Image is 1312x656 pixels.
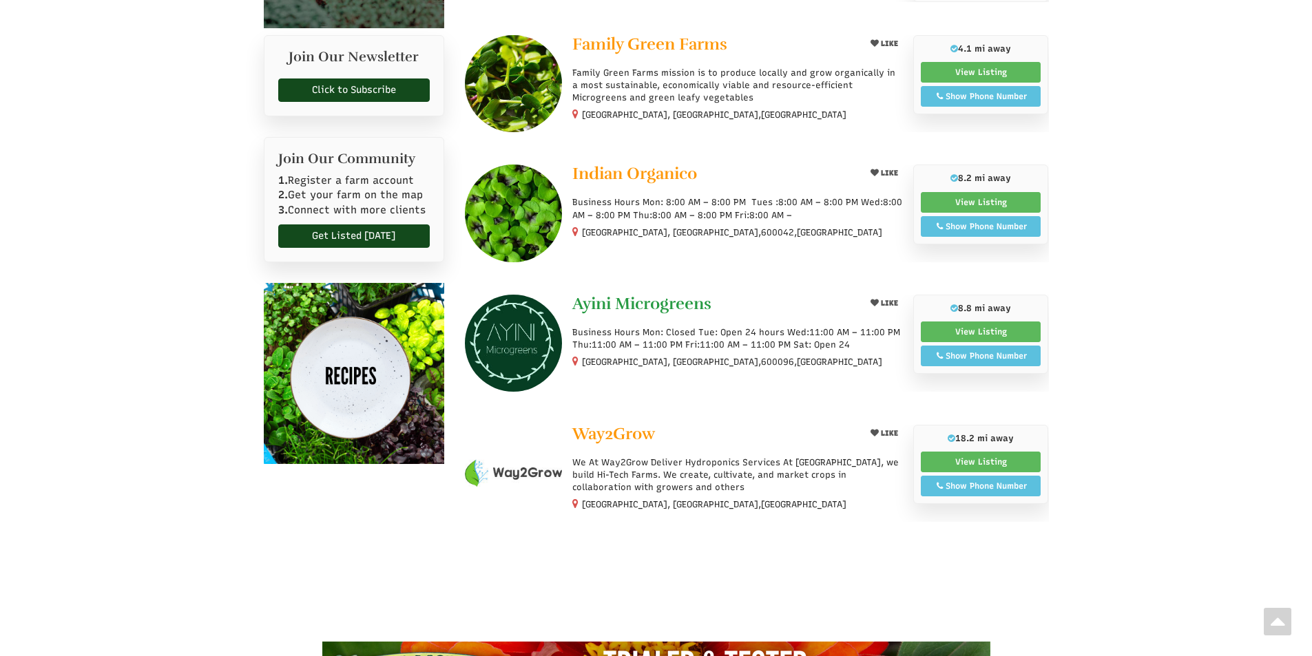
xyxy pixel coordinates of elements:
[465,295,562,392] img: Ayini Microgreens
[928,480,1034,492] div: Show Phone Number
[572,456,902,494] p: We At Way2Grow Deliver Hydroponics Services At [GEOGRAPHIC_DATA], we build Hi-Tech Farms. We crea...
[278,50,430,72] h2: Join Our Newsletter
[921,172,1041,184] p: 8.2 mi away
[278,189,288,201] b: 2.
[921,302,1041,315] p: 8.8 mi away
[921,321,1041,342] a: View Listing
[572,163,697,184] span: Indian Organico
[928,90,1034,103] div: Show Phone Number
[921,192,1041,213] a: View Listing
[264,283,445,464] img: recipes
[278,174,288,187] b: 1.
[572,326,902,351] p: Business Hours Mon: Closed Tue: Open 24 hours Wed:11:00 AM – 11:00 PM Thu:11:00 AM – 11:00 PM Fri...
[928,350,1034,362] div: Show Phone Number
[572,34,727,54] span: Family Green Farms
[572,35,854,56] a: Family Green Farms
[278,78,430,102] a: Click to Subscribe
[761,498,846,511] span: [GEOGRAPHIC_DATA]
[572,293,711,314] span: Ayini Microgreens
[866,35,903,52] button: LIKE
[582,109,846,120] small: [GEOGRAPHIC_DATA], [GEOGRAPHIC_DATA],
[582,227,882,237] small: [GEOGRAPHIC_DATA], [GEOGRAPHIC_DATA], ,
[879,39,898,48] span: LIKE
[921,432,1041,445] p: 18.2 mi away
[879,169,898,178] span: LIKE
[278,173,430,218] p: Register a farm account Get your farm on the map Connect with more clients
[572,425,854,446] a: Way2Grow
[761,109,846,121] span: [GEOGRAPHIC_DATA]
[572,165,854,186] a: Indian Organico
[761,226,794,239] span: 600042
[879,299,898,308] span: LIKE
[572,196,902,221] p: Business Hours Mon: 8:00 AM – 8:00 PM Tues :8:00 AM – 8:00 PM Wed:8:00 AM – 8:00 PM Thu:8:00 AM –...
[866,425,903,442] button: LIKE
[465,35,562,132] img: Family Green Farms
[465,425,562,522] img: Way2Grow
[921,452,1041,472] a: View Listing
[761,356,794,368] span: 600096
[921,43,1041,55] p: 4.1 mi away
[879,429,898,438] span: LIKE
[866,165,903,182] button: LIKE
[921,62,1041,83] a: View Listing
[572,67,902,105] p: Family Green Farms mission is to produce locally and grow organically in a most sustainable, econ...
[582,357,882,367] small: [GEOGRAPHIC_DATA], [GEOGRAPHIC_DATA], ,
[797,356,882,368] span: [GEOGRAPHIC_DATA]
[465,165,562,262] img: Indian Organico
[582,499,846,509] small: [GEOGRAPHIC_DATA], [GEOGRAPHIC_DATA],
[278,151,430,167] h2: Join Our Community
[928,220,1034,233] div: Show Phone Number
[572,295,854,316] a: Ayini Microgreens
[797,226,882,239] span: [GEOGRAPHIC_DATA]
[572,423,655,444] span: Way2Grow
[866,295,903,312] button: LIKE
[278,224,430,248] a: Get Listed [DATE]
[278,204,288,216] b: 3.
